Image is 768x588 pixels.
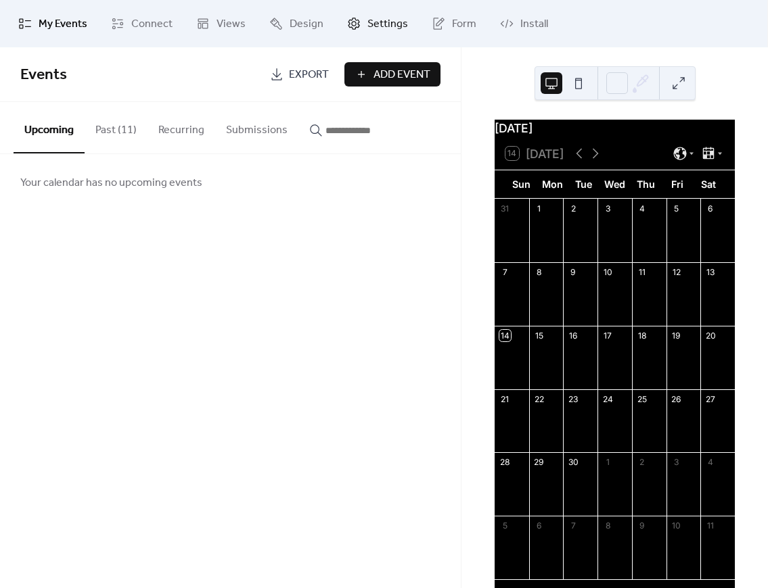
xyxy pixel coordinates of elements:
span: Form [452,16,476,32]
span: Views [217,16,246,32]
div: 11 [636,266,648,278]
div: 3 [602,203,614,214]
div: 31 [499,203,511,214]
div: 28 [499,457,511,468]
div: 27 [705,393,717,405]
a: Install [490,5,558,42]
div: Sat [693,170,724,198]
div: 24 [602,393,614,405]
div: 30 [568,457,579,468]
div: 4 [705,457,717,468]
div: [DATE] [495,120,735,137]
div: 13 [705,266,717,278]
span: Design [290,16,323,32]
span: Events [20,60,67,90]
div: 20 [705,330,717,341]
button: Past (11) [85,102,148,152]
a: Connect [101,5,183,42]
div: 9 [636,520,648,532]
div: 14 [499,330,511,341]
div: 17 [602,330,614,341]
span: Your calendar has no upcoming events [20,175,202,191]
div: 3 [671,457,682,468]
span: Add Event [374,67,430,83]
div: 25 [636,393,648,405]
div: Mon [537,170,568,198]
span: Export [289,67,329,83]
span: Connect [131,16,173,32]
div: 21 [499,393,511,405]
span: My Events [39,16,87,32]
div: 11 [705,520,717,532]
a: Form [422,5,487,42]
div: 5 [671,203,682,214]
div: 8 [602,520,614,532]
div: 6 [533,520,545,532]
div: 29 [533,457,545,468]
div: 9 [568,266,579,278]
div: Fri [662,170,693,198]
div: 23 [568,393,579,405]
div: Sun [505,170,537,198]
a: Design [259,5,334,42]
span: Install [520,16,548,32]
a: My Events [8,5,97,42]
div: 12 [671,266,682,278]
div: 10 [602,266,614,278]
div: 6 [705,203,717,214]
div: 22 [533,393,545,405]
div: 5 [499,520,511,532]
div: 16 [568,330,579,341]
div: 7 [499,266,511,278]
div: Tue [568,170,599,198]
button: Submissions [215,102,298,152]
div: 8 [533,266,545,278]
a: Views [186,5,256,42]
div: 2 [636,457,648,468]
div: 18 [636,330,648,341]
div: 26 [671,393,682,405]
div: 15 [533,330,545,341]
button: Recurring [148,102,215,152]
a: Settings [337,5,418,42]
a: Export [260,62,339,87]
div: 1 [533,203,545,214]
div: Wed [599,170,630,198]
div: Thu [631,170,662,198]
button: Upcoming [14,102,85,153]
div: 19 [671,330,682,341]
button: Add Event [344,62,441,87]
div: 10 [671,520,682,532]
div: 7 [568,520,579,532]
div: 1 [602,457,614,468]
div: 2 [568,203,579,214]
div: 4 [636,203,648,214]
span: Settings [367,16,408,32]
